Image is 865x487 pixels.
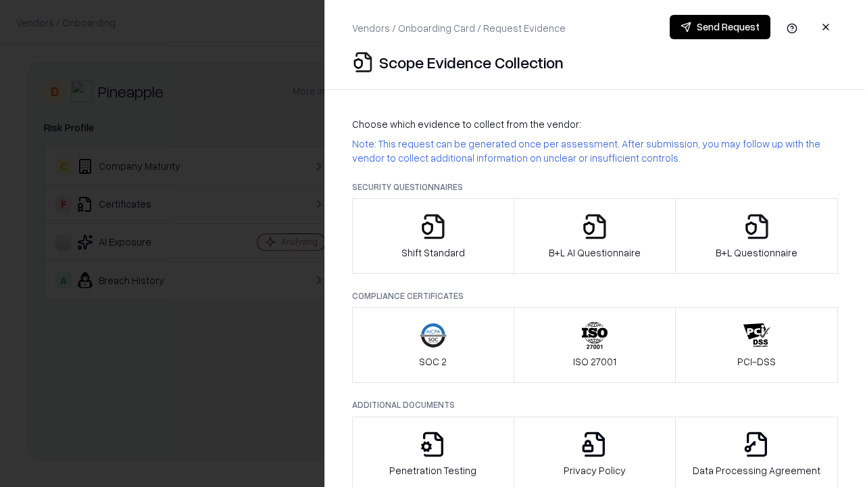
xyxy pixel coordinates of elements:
p: ISO 27001 [573,354,616,369]
button: Shift Standard [352,198,514,274]
p: Additional Documents [352,399,838,411]
p: Privacy Policy [564,463,626,478]
button: ISO 27001 [514,307,676,383]
p: Security Questionnaires [352,181,838,193]
button: Send Request [670,15,770,39]
p: Vendors / Onboarding Card / Request Evidence [352,21,566,35]
p: SOC 2 [419,354,447,369]
button: B+L Questionnaire [675,198,838,274]
p: Note: This request can be generated once per assessment. After submission, you may follow up with... [352,137,838,165]
p: PCI-DSS [737,354,776,369]
p: Scope Evidence Collection [379,51,564,73]
p: Data Processing Agreement [693,463,820,478]
p: Compliance Certificates [352,290,838,302]
p: Penetration Testing [389,463,476,478]
button: B+L AI Questionnaire [514,198,676,274]
button: PCI-DSS [675,307,838,383]
p: Shift Standard [401,246,465,260]
p: Choose which evidence to collect from the vendor: [352,117,838,131]
p: B+L Questionnaire [716,246,797,260]
p: B+L AI Questionnaire [549,246,641,260]
button: SOC 2 [352,307,514,383]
